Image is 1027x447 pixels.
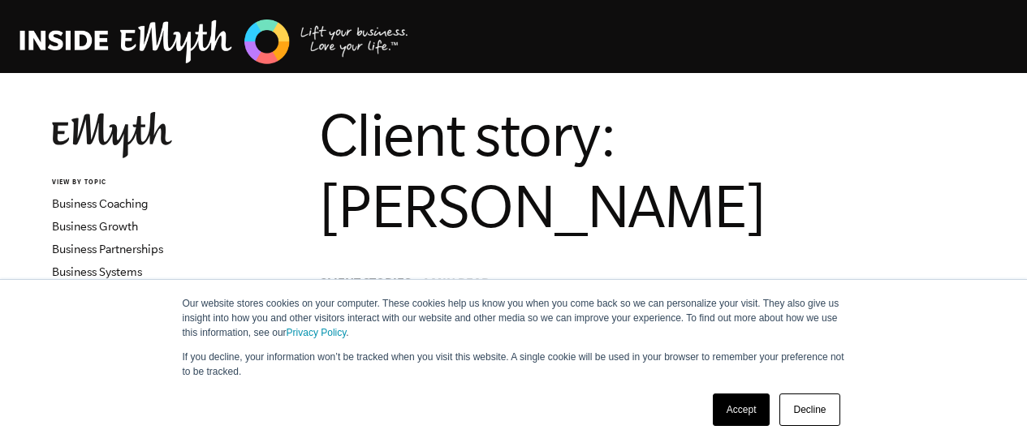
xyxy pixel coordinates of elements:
a: Business Growth [52,220,138,233]
img: EMyth Business Coaching [19,17,409,67]
p: 4 min read [421,278,490,294]
a: Business Systems [52,265,142,278]
a: Business Partnerships [52,243,163,256]
p: If you decline, your information won’t be tracked when you visit this website. A single cookie wi... [183,350,845,379]
span: Client Stories [319,278,411,294]
img: EMyth [52,112,172,158]
a: Accept [713,393,770,426]
a: Decline [779,393,839,426]
a: Client Stories [319,278,419,294]
p: Our website stores cookies on your computer. These cookies help us know you when you come back so... [183,296,845,340]
a: Privacy Policy [287,327,347,338]
span: Client story: [PERSON_NAME] [319,101,766,239]
a: Business Coaching [52,197,149,210]
h6: VIEW BY TOPIC [52,178,248,188]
